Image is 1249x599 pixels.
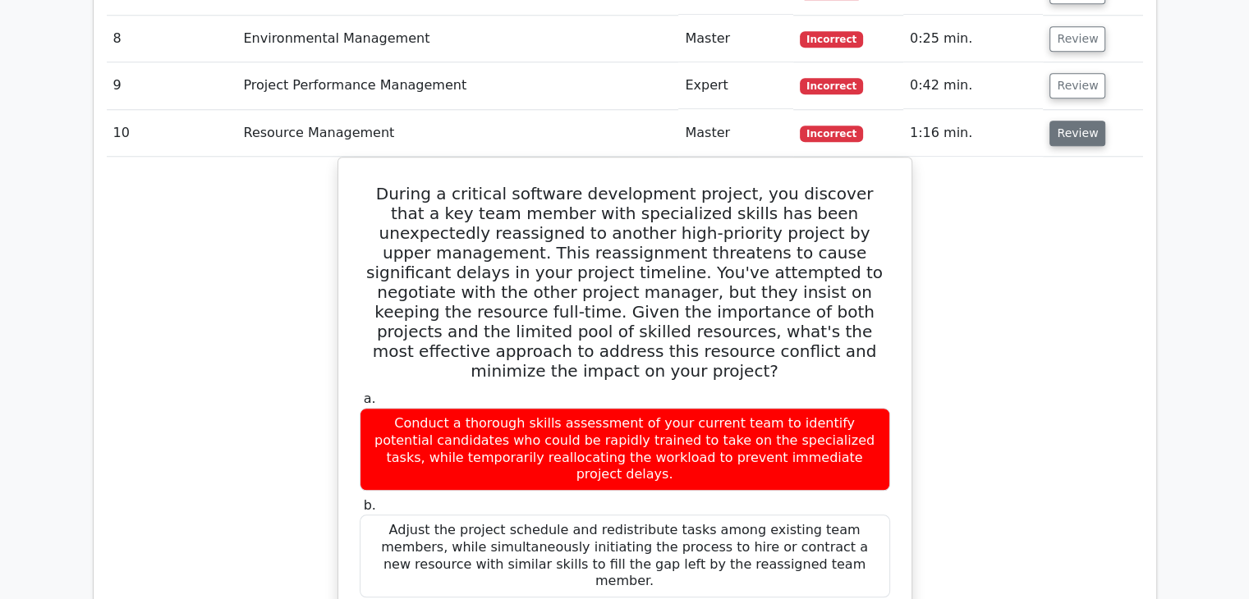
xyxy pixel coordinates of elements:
td: Project Performance Management [236,62,678,109]
div: Conduct a thorough skills assessment of your current team to identify potential candidates who co... [360,408,890,491]
h5: During a critical software development project, you discover that a key team member with speciali... [358,184,892,381]
td: Expert [678,62,793,109]
span: a. [364,391,376,406]
button: Review [1049,26,1105,52]
span: Incorrect [800,31,863,48]
div: Adjust the project schedule and redistribute tasks among existing team members, while simultaneou... [360,514,890,597]
td: Environmental Management [236,16,678,62]
td: 8 [107,16,237,62]
span: Incorrect [800,126,863,142]
td: Master [678,16,793,62]
span: Incorrect [800,78,863,94]
button: Review [1049,73,1105,98]
td: 0:42 min. [903,62,1044,109]
td: Master [678,110,793,157]
span: b. [364,497,376,513]
td: 0:25 min. [903,16,1044,62]
button: Review [1049,121,1105,146]
td: 10 [107,110,237,157]
td: Resource Management [236,110,678,157]
td: 9 [107,62,237,109]
td: 1:16 min. [903,110,1044,157]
